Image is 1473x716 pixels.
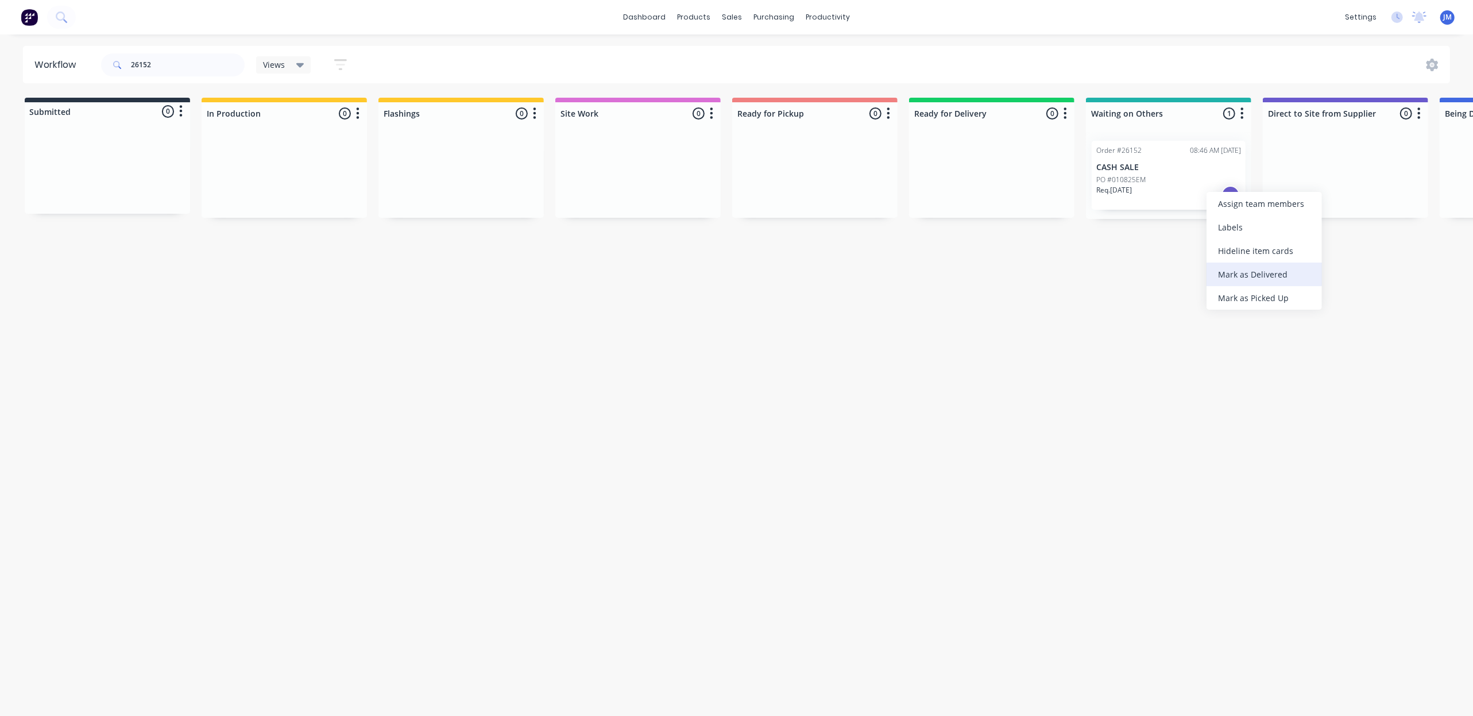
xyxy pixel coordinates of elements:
[1096,175,1146,185] p: PO #010825EM
[1096,163,1241,172] p: CASH SALE
[748,9,800,26] div: purchasing
[263,59,285,71] span: Views
[1339,9,1382,26] div: settings
[1096,185,1132,195] p: Req. [DATE]
[671,9,716,26] div: products
[1207,286,1322,310] div: Mark as Picked Up
[1207,215,1322,239] div: Labels
[716,9,748,26] div: sales
[1207,192,1322,215] div: Assign team members
[131,53,245,76] input: Search for orders...
[617,9,671,26] a: dashboard
[1443,12,1452,22] span: JM
[1207,263,1322,286] div: Mark as Delivered
[1190,145,1241,156] div: 08:46 AM [DATE]
[21,9,38,26] img: Factory
[800,9,856,26] div: productivity
[34,58,82,72] div: Workflow
[1221,186,1240,204] div: PU
[1096,145,1142,156] div: Order #26152
[1092,141,1246,210] div: Order #2615208:46 AM [DATE]CASH SALEPO #010825EMReq.[DATE]PU
[1207,239,1322,263] div: Hide line item cards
